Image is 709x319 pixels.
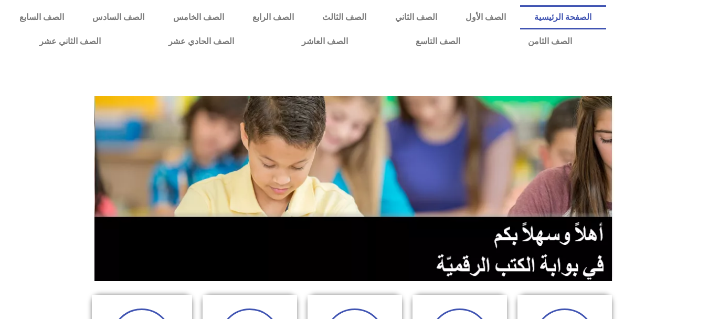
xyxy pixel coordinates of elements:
[5,5,78,29] a: الصف السابع
[78,5,158,29] a: الصف السادس
[494,29,606,54] a: الصف الثامن
[134,29,268,54] a: الصف الحادي عشر
[238,5,308,29] a: الصف الرابع
[520,5,606,29] a: الصفحة الرئيسية
[159,5,238,29] a: الصف الخامس
[5,29,134,54] a: الصف الثاني عشر
[451,5,520,29] a: الصف الأول
[308,5,380,29] a: الصف الثالث
[381,5,451,29] a: الصف الثاني
[382,29,494,54] a: الصف التاسع
[268,29,382,54] a: الصف العاشر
